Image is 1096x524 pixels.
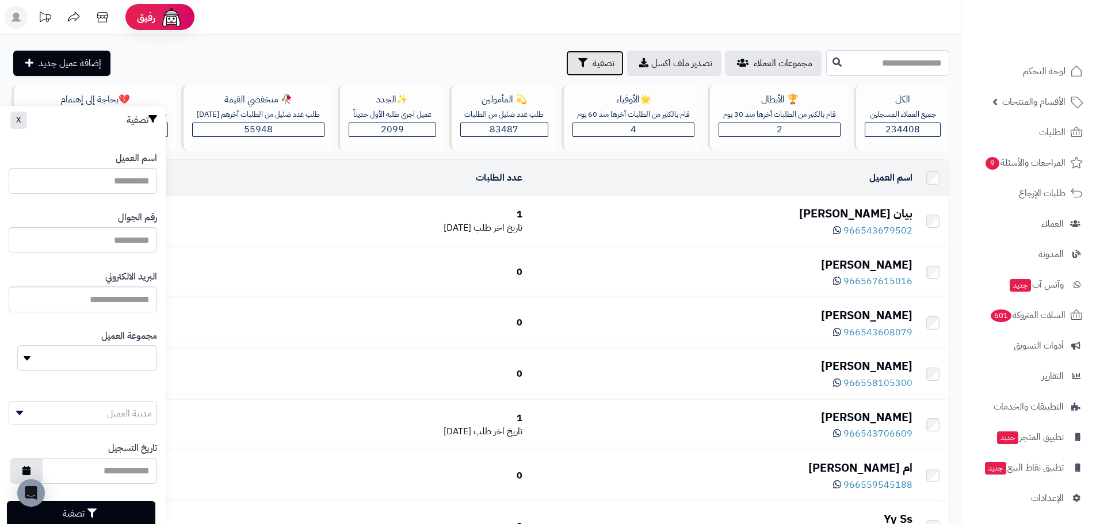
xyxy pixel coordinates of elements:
[1039,124,1066,140] span: الطلبات
[843,224,912,238] span: 966543679502
[473,221,522,235] span: تاريخ اخر طلب
[532,205,912,222] div: بيان [PERSON_NAME]
[1009,277,1064,293] span: وآتس آب
[160,6,183,29] img: ai-face.png
[843,376,912,390] span: 966558105300
[968,210,1089,238] a: العملاء
[118,211,157,224] label: رقم الجوال
[777,123,782,136] span: 2
[460,109,549,120] div: طلب عدد ضئيل من الطلبات
[968,484,1089,512] a: الإعدادات
[719,93,841,106] div: 🏆 الأبطال
[1014,338,1064,354] span: أدوات التسويق
[833,274,912,288] a: 966567615016
[968,179,1089,207] a: طلبات الإرجاع
[725,51,822,76] a: مجموعات العملاء
[460,93,549,106] div: 💫 المأمولين
[985,462,1006,475] span: جديد
[572,109,694,120] div: قام بالكثير من الطلبات آخرها منذ 60 يوم
[532,358,912,374] div: [PERSON_NAME]
[986,157,1000,170] span: 9
[251,412,522,425] div: 1
[754,56,812,70] span: مجموعات العملاء
[1042,368,1064,384] span: التقارير
[833,427,912,441] a: 966543706609
[1002,94,1066,110] span: الأقسام والمنتجات
[17,479,45,507] div: Open Intercom Messenger
[1018,9,1085,33] img: logo-2.png
[108,442,157,455] label: تاريخ التسجيل
[9,85,179,151] a: 💔بحاجة إلى إهتمامطلب عدد كبير من الطلبات و لم يطلب منذ 6 أشهر0
[719,109,841,120] div: قام بالكثير من الطلبات آخرها منذ 30 يوم
[476,171,522,185] a: عدد الطلبات
[101,330,157,343] label: مجموعة العميل
[10,112,27,129] button: X
[984,460,1064,476] span: تطبيق نقاط البيع
[1031,490,1064,506] span: الإعدادات
[631,123,636,136] span: 4
[532,307,912,324] div: [PERSON_NAME]
[968,58,1089,85] a: لوحة التحكم
[251,469,522,483] div: 0
[559,85,705,151] a: 🌟الأوفياءقام بالكثير من الطلبات آخرها منذ 60 يوم4
[968,362,1089,390] a: التقارير
[116,152,157,165] label: اسم العميل
[566,51,624,76] button: تصفية
[16,114,21,126] span: X
[968,393,1089,420] a: التطبيقات والخدمات
[251,425,522,438] div: [DATE]
[968,454,1089,481] a: تطبيق نقاط البيعجديد
[968,423,1089,451] a: تطبيق المتجرجديد
[349,93,436,106] div: ✨الجدد
[251,221,522,235] div: [DATE]
[192,93,324,106] div: 🥀 منخفضي القيمة
[865,93,941,106] div: الكل
[532,460,912,476] div: ام [PERSON_NAME]
[843,274,912,288] span: 966567615016
[244,123,273,136] span: 55948
[1019,185,1066,201] span: طلبات الإرجاع
[137,10,155,24] span: رفيق
[869,171,912,185] a: اسم العميل
[39,56,101,70] span: إضافة عميل جديد
[843,427,912,441] span: 966543706609
[349,109,436,120] div: عميل اجري طلبه الأول حديثاّ
[994,399,1064,415] span: التطبيقات والخدمات
[968,271,1089,299] a: وآتس آبجديد
[30,6,59,32] a: تحديثات المنصة
[1010,279,1031,292] span: جديد
[127,114,157,126] h3: تصفية
[843,326,912,339] span: 966543608079
[705,85,851,151] a: 🏆 الأبطالقام بالكثير من الطلبات آخرها منذ 30 يوم2
[251,316,522,330] div: 0
[627,51,721,76] a: تصدير ملف اكسل
[251,368,522,381] div: 0
[865,109,941,120] div: جميع العملاء المسجلين
[179,85,335,151] a: 🥀 منخفضي القيمةطلب عدد ضئيل من الطلبات آخرهم [DATE]55948
[833,376,912,390] a: 966558105300
[13,51,110,76] a: إضافة عميل جديد
[843,478,912,492] span: 966559545188
[1023,63,1066,79] span: لوحة التحكم
[473,424,522,438] span: تاريخ اخر طلب
[984,155,1066,171] span: المراجعات والأسئلة
[651,56,712,70] span: تصدير ملف اكسل
[968,332,1089,359] a: أدوات التسويق
[593,56,614,70] span: تصفية
[447,85,560,151] a: 💫 المأمولينطلب عدد ضئيل من الطلبات83487
[990,309,1011,323] span: 601
[990,307,1066,323] span: السلات المتروكة
[532,257,912,273] div: [PERSON_NAME]
[572,93,694,106] div: 🌟الأوفياء
[851,85,952,151] a: الكلجميع العملاء المسجلين234408
[532,409,912,426] div: [PERSON_NAME]
[968,118,1089,146] a: الطلبات
[996,429,1064,445] span: تطبيق المتجر
[968,240,1089,268] a: المدونة
[105,270,157,284] label: البريد الالكتروني
[833,224,912,238] a: 966543679502
[490,123,518,136] span: 83487
[381,123,404,136] span: 2099
[1041,216,1064,232] span: العملاء
[251,266,522,279] div: 0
